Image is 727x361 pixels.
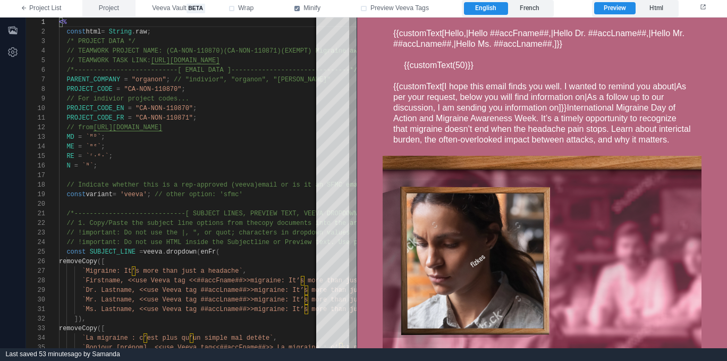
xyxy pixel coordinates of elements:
span: const [66,191,86,198]
span: = [139,248,143,256]
span: migraine: It’s more than just a headache` [250,277,407,284]
span: = [74,162,78,170]
span: = [124,76,128,83]
span: ; [181,86,185,93]
div: 31 [26,305,45,314]
span: `ʳ·ᵉ·` [86,153,108,160]
span: 'veeva' [120,191,147,198]
span: beta [187,4,205,13]
span: const [66,248,86,256]
span: ; [101,133,105,141]
div: 9 [26,94,45,104]
span: `Migraine: It’s more than just a headache` [82,267,242,275]
span: removeCopy [59,325,97,332]
div: 26 [26,257,45,266]
span: ; [109,153,113,160]
span: = [78,143,82,150]
span: tête` [254,334,273,342]
span: migraine: It’s more than just a headache` [254,306,411,313]
span: enFr [200,248,216,256]
span: cters in dropdown values [258,229,350,237]
label: Preview [594,2,635,15]
span: /* PROJECT DATA */ [66,38,136,45]
div: 24 [26,238,45,247]
span: `ᵐᵉ` [86,143,101,150]
span: // TEAMWORK PROJECT NAME: (CA-NON-110870)(CA-NON-1 [66,47,258,55]
span: , [243,267,247,275]
span: // from [66,124,93,131]
span: `La migraine : c’est plus qu’un simple mal de [82,334,254,342]
span: `ᴹᴰ` [86,133,101,141]
span: ; [166,76,170,83]
div: 30 [26,295,45,305]
span: Preview Veeva Tags [370,4,429,13]
textarea: Editor content;Press Alt+F1 for Accessibility Options. [59,18,60,27]
span: removeCopy [59,258,97,265]
span: // !important: Do not use the |, ", or quot; chara [66,229,258,237]
span: /*-----------------------------[ SUBJECT LINES, PR [66,210,258,217]
span: /*---------------------------[ EMAIL DATA ]------- [66,66,258,74]
span: . [132,28,136,36]
span: html [86,28,101,36]
span: Wrap [238,4,253,13]
span: line or Preview text. Use plain text only. [254,239,415,246]
div: 11 [26,113,45,123]
span: `Firstname, <<use Veeva tag <<##accFname##>> [82,277,250,284]
span: const [66,28,86,36]
span: PARENT_COMPANY [66,76,120,83]
div: 34 [26,333,45,343]
div: 17 [26,171,45,180]
span: [URL][DOMAIN_NAME] [151,57,220,64]
span: `Mr. Lastname, <<use Veeva tag ##accLname##>> [82,296,254,304]
span: Veeva Vault [152,4,205,13]
span: <% [59,19,66,26]
div: 23 [26,228,45,238]
span: copy documents into the array values below for EN [258,220,445,227]
div: 7 [26,75,45,85]
span: ; [193,105,197,112]
span: ME [66,143,74,150]
div: 21 [26,209,45,219]
span: // 1. Copy/Paste the subject line options from the [66,220,258,227]
span: 10871)(EXEMPT) Migraine awareness and interictal b [258,47,449,55]
span: // "indivior", "organon", "[PERSON_NAME]" [174,76,331,83]
iframe: preview [357,18,727,348]
span: ]), [74,315,86,323]
span: . [162,248,166,256]
span: N [66,162,70,170]
span: = [116,86,120,93]
span: `Ms. Lastname, <<use Veeva tag ##accLname##>> [82,306,254,313]
div: 14 [26,142,45,152]
span: ([ [97,325,105,332]
span: "CA-NON-110871" [136,114,193,122]
span: // !important: Do not use HTML inside the Subject [66,239,254,246]
div: 1 [26,18,45,27]
label: Html [636,2,677,15]
span: `Bonjour [prénom], <<use Veeva tag [82,344,212,351]
span: RE [66,153,74,160]
div: 10 [26,104,45,113]
span: ; [147,28,151,36]
span: variant [86,191,112,198]
span: SUBJECT_LINE [90,248,136,256]
span: "CA-NON-110870" [124,86,181,93]
span: <<##accFname##>> La migraine : c’est plus qu’un [212,344,392,351]
span: EVIEW TEXT, VEEVA DROPDOWNS ]--------------------- [258,210,449,217]
div: 29 [26,286,45,295]
span: ; [101,143,105,150]
label: English [464,2,508,15]
span: = [128,114,132,122]
div: 6 [26,65,45,75]
span: Project [99,4,119,13]
span: // TEAMWORK TASK LINK: [66,57,150,64]
span: ( [197,248,200,256]
div: 18 [26,180,45,190]
div: 16 [26,161,45,171]
span: = [128,105,132,112]
span: "organon" [132,76,166,83]
span: "CA-NON-110870" [136,105,193,112]
span: = [78,153,82,160]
